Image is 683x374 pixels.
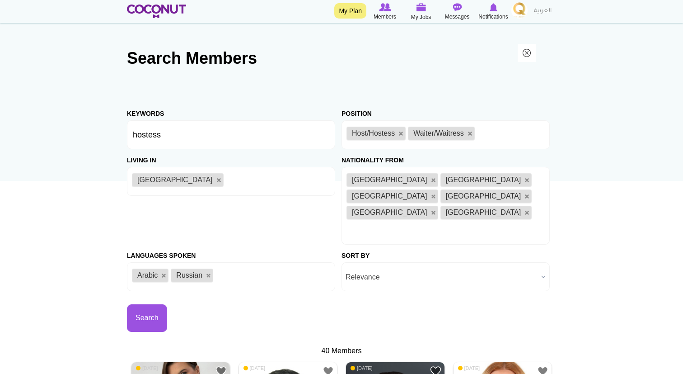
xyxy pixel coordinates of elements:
[351,365,373,371] span: [DATE]
[379,3,391,11] img: Browse Members
[127,47,556,69] h2: Search Members
[446,208,521,216] span: [GEOGRAPHIC_DATA]
[127,5,186,18] img: Home
[127,245,196,260] label: Languages Spoken
[458,365,480,371] span: [DATE]
[127,149,156,165] label: Living in
[341,245,370,260] label: Sort by
[411,13,431,22] span: My Jobs
[127,304,167,332] button: Search
[352,192,427,200] span: [GEOGRAPHIC_DATA]
[352,129,395,137] span: Host/Hostess
[127,103,164,118] label: Keywords
[346,263,538,292] span: Relevance
[136,365,158,371] span: [DATE]
[446,192,521,200] span: [GEOGRAPHIC_DATA]
[341,103,372,118] label: Position
[453,3,462,11] img: Messages
[475,2,511,21] a: Notifications Notifications
[445,12,470,21] span: Messages
[413,129,464,137] span: Waiter/Waitress
[529,2,556,20] a: العربية
[352,176,427,184] span: [GEOGRAPHIC_DATA]
[490,3,497,11] img: Notifications
[243,365,266,371] span: [DATE]
[416,3,426,11] img: My Jobs
[367,2,403,21] a: Browse Members Members
[439,2,475,21] a: Messages Messages
[334,3,366,19] a: My Plan
[137,271,158,279] span: Arabic
[137,176,213,184] span: [GEOGRAPHIC_DATA]
[403,2,439,22] a: My Jobs My Jobs
[446,176,521,184] span: [GEOGRAPHIC_DATA]
[341,149,404,165] label: Nationality From
[176,271,202,279] span: Russian
[374,12,396,21] span: Members
[478,12,508,21] span: Notifications
[352,208,427,216] span: [GEOGRAPHIC_DATA]
[127,346,556,356] div: 40 Members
